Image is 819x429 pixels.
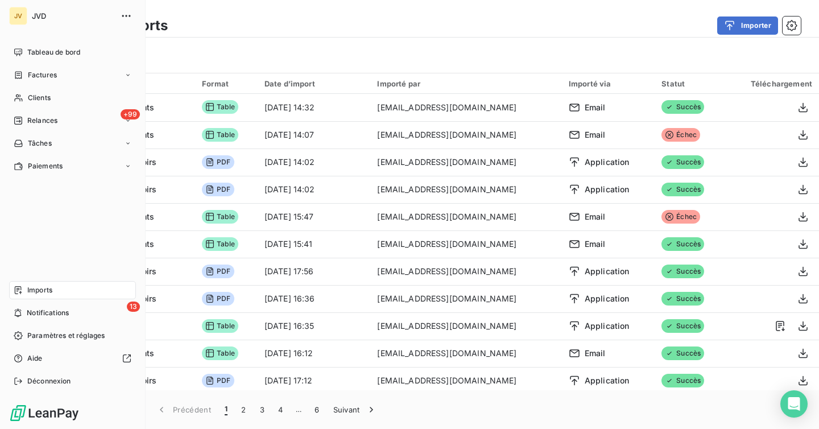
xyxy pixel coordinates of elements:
span: Déconnexion [27,376,71,386]
span: Application [585,375,630,386]
span: Factures [28,70,57,80]
span: Table [202,237,238,251]
span: Email [585,102,606,113]
td: [EMAIL_ADDRESS][DOMAIN_NAME] [370,258,562,285]
td: [DATE] 14:32 [258,94,371,121]
div: Open Intercom Messenger [780,390,808,418]
span: Succès [661,100,704,114]
td: [DATE] 14:02 [258,148,371,176]
span: Échec [661,210,700,224]
span: … [289,401,308,419]
span: PDF [202,155,234,169]
span: Application [585,266,630,277]
td: [EMAIL_ADDRESS][DOMAIN_NAME] [370,367,562,394]
span: Échec [661,128,700,142]
span: Email [585,348,606,359]
span: Paiements [28,161,63,171]
td: [EMAIL_ADDRESS][DOMAIN_NAME] [370,94,562,121]
div: Format [202,79,251,88]
td: [DATE] 16:12 [258,340,371,367]
span: 1 [225,404,227,415]
span: Imports [27,285,52,295]
span: Application [585,184,630,195]
button: 4 [271,398,289,422]
td: [EMAIL_ADDRESS][DOMAIN_NAME] [370,285,562,312]
span: JVD [32,11,114,20]
span: Tableau de bord [27,47,80,57]
span: Table [202,319,238,333]
td: [EMAIL_ADDRESS][DOMAIN_NAME] [370,148,562,176]
span: Clients [28,93,51,103]
button: 3 [253,398,271,422]
span: Succès [661,374,704,387]
span: Aide [27,353,43,364]
span: Succès [661,237,704,251]
td: [EMAIL_ADDRESS][DOMAIN_NAME] [370,230,562,258]
span: Table [202,128,238,142]
span: Succès [661,155,704,169]
span: Email [585,238,606,250]
span: 13 [127,302,140,312]
span: Table [202,346,238,360]
span: PDF [202,183,234,196]
td: [DATE] 17:12 [258,367,371,394]
span: PDF [202,374,234,387]
button: 2 [234,398,253,422]
div: Téléchargement [732,79,812,88]
span: Application [585,320,630,332]
span: Table [202,100,238,114]
a: Aide [9,349,136,368]
td: [EMAIL_ADDRESS][DOMAIN_NAME] [370,176,562,203]
span: Succès [661,319,704,333]
span: Email [585,211,606,222]
button: 6 [308,398,326,422]
td: [DATE] 15:47 [258,203,371,230]
button: Importer [717,16,778,35]
span: Relances [27,115,57,126]
span: PDF [202,292,234,306]
span: Notifications [27,308,69,318]
button: Précédent [149,398,218,422]
span: Tâches [28,138,52,148]
div: Importé via [569,79,648,88]
td: [DATE] 15:41 [258,230,371,258]
div: JV [9,7,27,25]
span: +99 [121,109,140,119]
div: Date d’import [264,79,364,88]
span: Succès [661,346,704,360]
span: Paramètres et réglages [27,331,105,341]
span: Table [202,210,238,224]
span: PDF [202,265,234,278]
button: 1 [218,398,234,422]
span: Succès [661,183,704,196]
div: Statut [661,79,718,88]
span: Succès [661,265,704,278]
div: Importé par [377,79,555,88]
td: [EMAIL_ADDRESS][DOMAIN_NAME] [370,340,562,367]
td: [DATE] 16:36 [258,285,371,312]
td: [DATE] 14:07 [258,121,371,148]
span: Succès [661,292,704,306]
span: Application [585,156,630,168]
td: [EMAIL_ADDRESS][DOMAIN_NAME] [370,121,562,148]
td: [DATE] 16:35 [258,312,371,340]
td: [EMAIL_ADDRESS][DOMAIN_NAME] [370,203,562,230]
button: Suivant [326,398,384,422]
img: Logo LeanPay [9,404,80,422]
td: [EMAIL_ADDRESS][DOMAIN_NAME] [370,312,562,340]
td: [DATE] 14:02 [258,176,371,203]
span: Application [585,293,630,304]
td: [DATE] 17:56 [258,258,371,285]
span: Email [585,129,606,141]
